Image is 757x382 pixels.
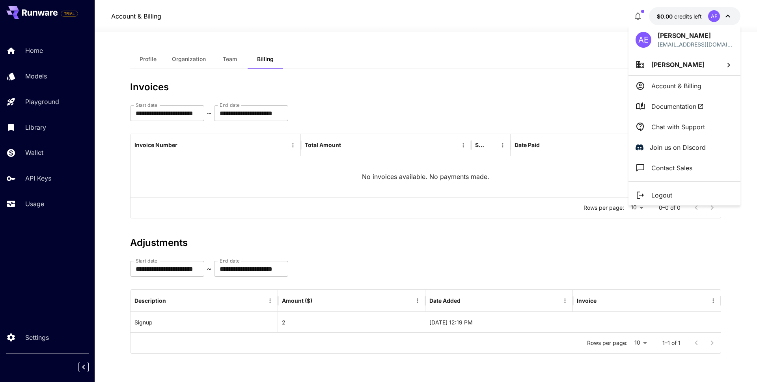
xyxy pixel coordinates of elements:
[651,190,672,200] p: Logout
[651,122,705,132] p: Chat with Support
[651,102,704,111] span: Documentation
[718,344,757,382] div: Виджет чата
[628,54,740,75] button: [PERSON_NAME]
[636,32,651,48] div: AE
[658,40,733,48] div: ermakova@spetstorg.ru
[651,81,701,91] p: Account & Billing
[658,40,733,48] p: [EMAIL_ADDRESS][DOMAIN_NAME]
[651,61,705,69] span: [PERSON_NAME]
[658,31,733,40] p: [PERSON_NAME]
[718,344,757,382] iframe: Chat Widget
[650,143,706,152] p: Join us on Discord
[651,163,692,173] p: Contact Sales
